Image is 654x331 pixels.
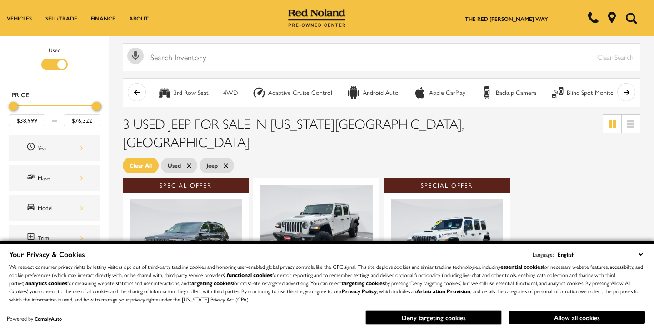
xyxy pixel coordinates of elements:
a: The Red [PERSON_NAME] Way [465,15,548,23]
div: Make [38,173,83,183]
button: Open the search field [622,0,640,36]
div: Trim [38,233,83,243]
div: Language: [533,252,554,257]
div: Maximum Price [92,102,101,111]
strong: targeting cookies [341,279,385,287]
div: ModelModel [9,195,100,221]
button: 3rd Row Seat3rd Row Seat [153,83,214,102]
div: 3rd Row Seat [174,89,209,97]
button: Apple CarPlayApple CarPlay [408,83,470,102]
div: Blind Spot Monitor [551,86,564,99]
label: Used [49,45,60,54]
button: scroll right [617,83,635,101]
span: Make [26,172,38,184]
div: 4WD [223,89,238,97]
button: scroll left [128,83,146,101]
div: Android Auto [363,89,399,97]
span: Jeep [206,160,218,171]
div: Price [9,99,100,126]
div: Backup Camera [496,89,536,97]
div: Blind Spot Monitor [567,89,616,97]
div: Android Auto [347,86,360,99]
button: Deny targeting cookies [365,310,502,325]
button: 4WD [218,83,243,102]
img: Red Noland Pre-Owned [288,9,345,27]
input: Minimum [9,114,45,126]
button: Backup CameraBackup Camera [475,83,541,102]
a: Red Noland Pre-Owned [288,12,345,21]
select: Language Select [555,249,645,259]
span: Used [168,160,181,171]
span: Your Privacy & Cookies [9,249,85,259]
svg: Click to toggle on voice search [127,48,144,64]
a: Privacy Policy [342,287,377,295]
div: Minimum Price [9,102,18,111]
div: Special Offer [123,178,249,193]
strong: Arbitration Provision [416,287,470,295]
div: Filter by Vehicle Type [7,45,102,82]
div: Adaptive Cruise Control [252,86,266,99]
div: Special Offer [384,178,510,193]
button: Adaptive Cruise ControlAdaptive Cruise Control [247,83,337,102]
input: Search Inventory [123,43,640,71]
div: TrimTrim [9,225,100,251]
button: Blind Spot MonitorBlind Spot Monitor [546,83,621,102]
span: Model [26,202,38,214]
button: Android AutoAndroid Auto [342,83,404,102]
input: Maximum [64,114,100,126]
div: Backup Camera [480,86,494,99]
strong: analytics cookies [25,279,67,287]
strong: essential cookies [500,262,543,271]
div: YearYear [9,135,100,161]
a: ComplyAuto [35,316,62,322]
span: Clear All [130,160,152,171]
div: Model [38,203,83,213]
div: Year [38,143,83,153]
h5: Price [11,90,98,99]
strong: functional cookies [227,271,272,279]
div: 3rd Row Seat [158,86,171,99]
span: Trim [26,232,38,244]
img: 2021 Jeep Gladiator Mojave [260,185,372,269]
span: 3 Used Jeep for Sale in [US_STATE][GEOGRAPHIC_DATA], [GEOGRAPHIC_DATA] [123,114,464,151]
div: Adaptive Cruise Control [268,89,332,97]
span: Year [26,142,38,154]
button: Allow all cookies [509,311,645,324]
p: We respect consumer privacy rights by letting visitors opt out of third-party tracking cookies an... [9,262,645,303]
img: 2024 Jeep Wrangler Rubicon 392 [391,199,503,283]
div: MakeMake [9,165,100,191]
div: Apple CarPlay [429,89,465,97]
img: 2021 Jeep Grand Cherokee L Summit [130,199,242,283]
strong: targeting cookies [189,279,233,287]
div: Apple CarPlay [413,86,427,99]
div: Powered by [7,316,62,321]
